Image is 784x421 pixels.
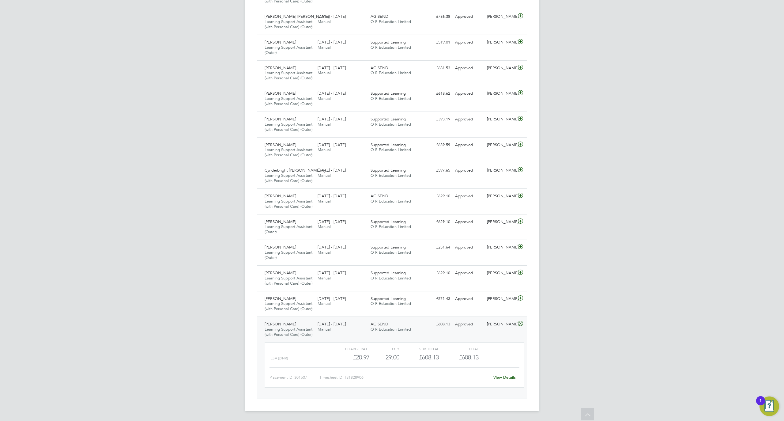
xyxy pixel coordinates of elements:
span: Manual [318,327,331,332]
span: AG SEND [371,14,388,19]
span: Learning Support Assistant (with Personal Care) (Outer) [265,96,312,106]
div: £786.38 [421,12,453,22]
span: [PERSON_NAME] [265,142,296,147]
div: £608.13 [399,352,439,362]
div: Sub Total [399,345,439,352]
span: [DATE] - [DATE] [318,40,346,45]
span: Manual [318,96,331,101]
div: Total [439,345,478,352]
span: Learning Support Assistant (with Personal Care) (Outer) [265,199,312,209]
div: [PERSON_NAME] [484,191,516,201]
span: Manual [318,45,331,50]
span: Supported Learning [371,219,406,224]
div: [PERSON_NAME] [484,63,516,73]
span: Supported Learning [371,168,406,173]
div: £681.53 [421,63,453,73]
div: Approved [453,140,484,150]
span: Learning Support Assistant (with Personal Care) (Outer) [265,70,312,81]
div: [PERSON_NAME] [484,294,516,304]
span: O R Education Limited [371,19,411,24]
span: [DATE] - [DATE] [318,270,346,275]
span: Manual [318,70,331,75]
span: [DATE] - [DATE] [318,168,346,173]
div: Approved [453,12,484,22]
div: [PERSON_NAME] [484,242,516,252]
span: Manual [318,173,331,178]
div: Approved [453,268,484,278]
span: AG SEND [371,321,388,327]
div: £629.10 [421,268,453,278]
span: [DATE] - [DATE] [318,14,346,19]
div: Approved [453,294,484,304]
span: Manual [318,122,331,127]
span: AG SEND [371,193,388,199]
div: 1 [759,401,762,409]
span: O R Education Limited [371,301,411,306]
span: [DATE] - [DATE] [318,193,346,199]
span: Learning Support Assistant (with Personal Care) (Outer) [265,147,312,157]
span: O R Education Limited [371,173,411,178]
div: [PERSON_NAME] [484,12,516,22]
span: [PERSON_NAME] [265,296,296,301]
span: [DATE] - [DATE] [318,219,346,224]
span: [PERSON_NAME] [265,321,296,327]
div: [PERSON_NAME] [484,319,516,329]
span: O R Education Limited [371,122,411,127]
span: O R Education Limited [371,327,411,332]
div: QTY [370,345,399,352]
div: £519.01 [421,37,453,47]
div: Approved [453,37,484,47]
span: [PERSON_NAME] [265,193,296,199]
span: [PERSON_NAME] [265,270,296,275]
span: Manual [318,224,331,229]
span: Supported Learning [371,270,406,275]
div: £629.10 [421,191,453,201]
span: Cynderbright [PERSON_NAME]-Ky… [265,168,330,173]
span: Manual [318,250,331,255]
div: [PERSON_NAME] [484,268,516,278]
span: O R Education Limited [371,45,411,50]
span: Learning Support Assistant (with Personal Care) (Outer) [265,173,312,183]
span: Manual [318,19,331,24]
div: £618.62 [421,89,453,99]
button: Open Resource Center, 1 new notification [759,396,779,416]
div: [PERSON_NAME] [484,114,516,124]
div: Approved [453,63,484,73]
div: [PERSON_NAME] [484,165,516,176]
span: O R Education Limited [371,275,411,281]
span: [DATE] - [DATE] [318,321,346,327]
span: Learning Support Assistant (with Personal Care) (Outer) [265,327,312,337]
span: [DATE] - [DATE] [318,142,346,147]
div: £571.43 [421,294,453,304]
span: [PERSON_NAME] [265,219,296,224]
span: Learning Support Assistant (Outer) [265,224,312,234]
span: Manual [318,147,331,152]
span: [PERSON_NAME] [265,116,296,122]
span: [DATE] - [DATE] [318,116,346,122]
span: O R Education Limited [371,224,411,229]
span: [PERSON_NAME] [265,91,296,96]
div: £20.97 [330,352,370,362]
div: £608.13 [421,319,453,329]
div: 29.00 [370,352,399,362]
span: £608.13 [459,354,479,361]
div: [PERSON_NAME] [484,89,516,99]
span: LSA (£/HR) [271,356,288,360]
span: Supported Learning [371,142,406,147]
div: £393.19 [421,114,453,124]
span: Supported Learning [371,116,406,122]
a: View Details [493,375,516,380]
span: Learning Support Assistant (with Personal Care) (Outer) [265,275,312,286]
span: Learning Support Assistant (with Personal Care) (Outer) [265,122,312,132]
span: Supported Learning [371,245,406,250]
div: [PERSON_NAME] [484,217,516,227]
div: Approved [453,165,484,176]
span: Learning Support Assistant (Outer) [265,45,312,55]
div: Approved [453,319,484,329]
span: [DATE] - [DATE] [318,65,346,70]
div: [PERSON_NAME] [484,37,516,47]
span: Learning Support Assistant (Outer) [265,250,312,260]
span: Supported Learning [371,296,406,301]
span: O R Education Limited [371,70,411,75]
span: Manual [318,199,331,204]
